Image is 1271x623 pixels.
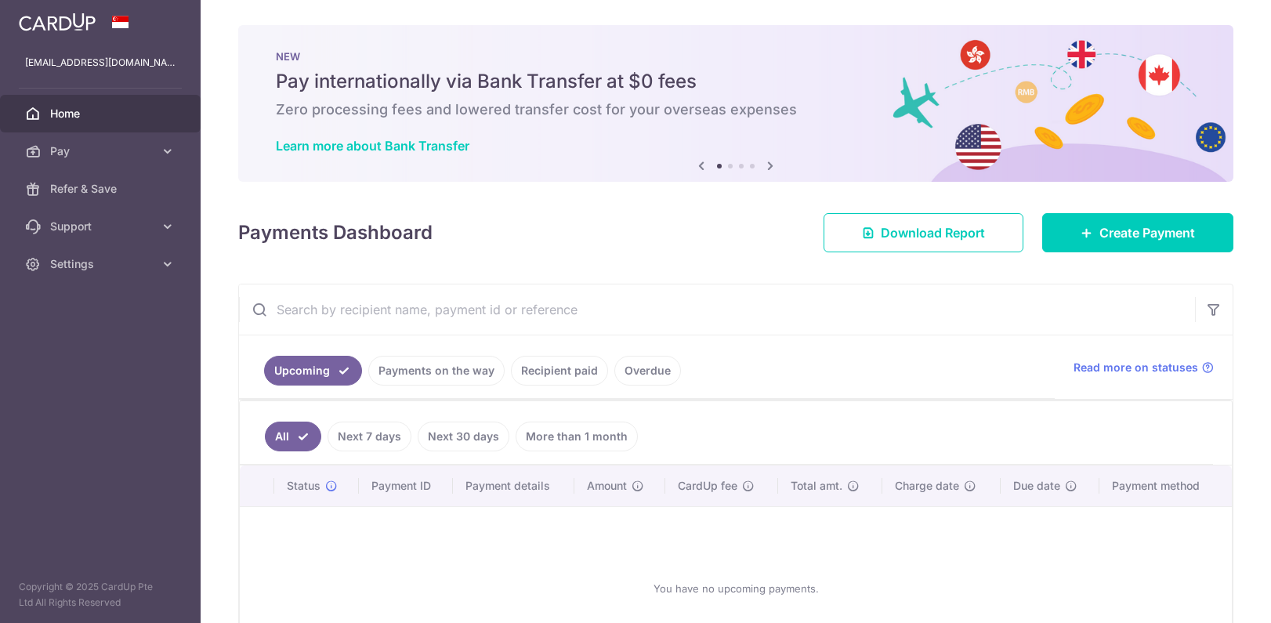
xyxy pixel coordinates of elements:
[1099,223,1195,242] span: Create Payment
[50,256,154,272] span: Settings
[50,106,154,121] span: Home
[516,422,638,451] a: More than 1 month
[511,356,608,386] a: Recipient paid
[238,25,1233,182] img: Bank transfer banner
[1013,478,1060,494] span: Due date
[328,422,411,451] a: Next 7 days
[50,219,154,234] span: Support
[50,143,154,159] span: Pay
[1074,360,1214,375] a: Read more on statuses
[276,138,469,154] a: Learn more about Bank Transfer
[238,219,433,247] h4: Payments Dashboard
[678,478,737,494] span: CardUp fee
[19,13,96,31] img: CardUp
[276,50,1196,63] p: NEW
[287,478,320,494] span: Status
[239,284,1195,335] input: Search by recipient name, payment id or reference
[276,100,1196,119] h6: Zero processing fees and lowered transfer cost for your overseas expenses
[359,465,453,506] th: Payment ID
[587,478,627,494] span: Amount
[265,422,321,451] a: All
[824,213,1023,252] a: Download Report
[791,478,842,494] span: Total amt.
[1099,465,1232,506] th: Payment method
[1042,213,1233,252] a: Create Payment
[614,356,681,386] a: Overdue
[50,181,154,197] span: Refer & Save
[276,69,1196,94] h5: Pay internationally via Bank Transfer at $0 fees
[895,478,959,494] span: Charge date
[453,465,574,506] th: Payment details
[418,422,509,451] a: Next 30 days
[264,356,362,386] a: Upcoming
[368,356,505,386] a: Payments on the way
[25,55,176,71] p: [EMAIL_ADDRESS][DOMAIN_NAME]
[881,223,985,242] span: Download Report
[1074,360,1198,375] span: Read more on statuses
